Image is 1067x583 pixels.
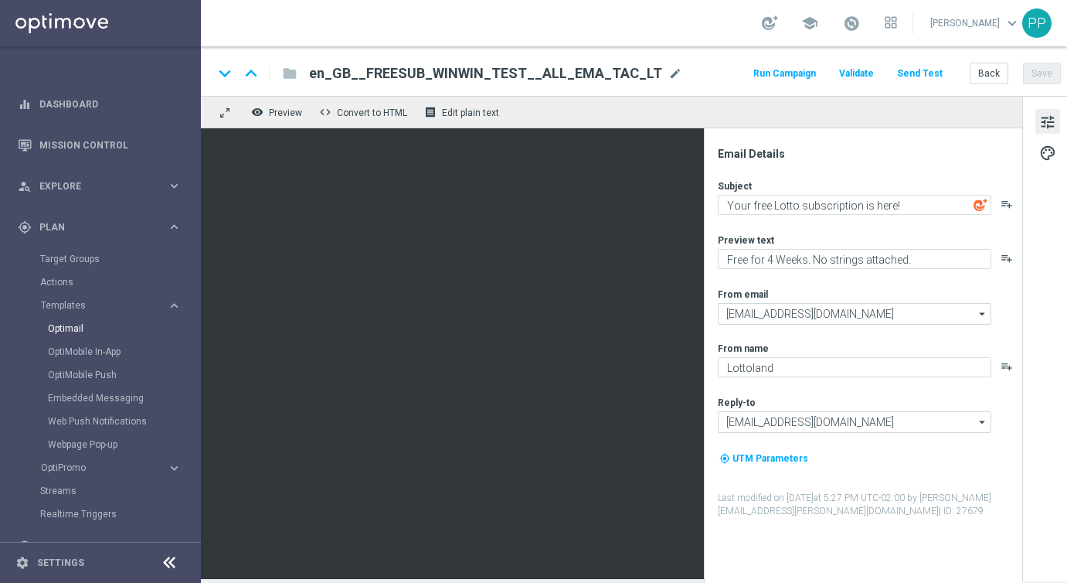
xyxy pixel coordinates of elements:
[40,247,199,271] div: Target Groups
[41,301,151,310] span: Templates
[167,220,182,234] i: keyboard_arrow_right
[167,179,182,193] i: keyboard_arrow_right
[839,68,874,79] span: Validate
[309,64,662,83] span: en_GB__FREESUB_WINWIN_TEST__ALL_EMA_TAC_LT
[167,539,182,554] i: keyboard_arrow_right
[39,84,182,124] a: Dashboard
[718,411,991,433] input: Select
[48,438,161,451] a: Webpage Pop-up
[718,343,769,355] label: From name
[18,179,32,193] i: person_search
[1039,112,1056,132] span: tune
[17,139,182,152] button: Mission Control
[732,453,808,464] span: UTM Parameters
[718,180,752,193] label: Subject
[167,298,182,313] i: keyboard_arrow_right
[719,453,730,464] i: my_location
[718,234,774,247] label: Preview text
[40,276,161,288] a: Actions
[420,102,506,122] button: receipt Edit plain text
[48,369,161,381] a: OptiMobile Push
[48,392,161,404] a: Embedded Messaging
[718,492,1021,518] label: Last modified on [DATE] at 5:27 PM UTC-02:00 by [PERSON_NAME][EMAIL_ADDRESS][PERSON_NAME][DOMAIN_...
[18,540,167,554] div: Execute
[1001,252,1013,264] button: playlist_add
[40,462,182,474] button: OptiPromo keyboard_arrow_right
[40,456,199,479] div: OptiPromo
[48,410,199,433] div: Web Push Notifications
[40,271,199,294] div: Actions
[17,540,182,553] button: play_circle_outline Execute keyboard_arrow_right
[40,294,199,456] div: Templates
[18,124,182,165] div: Mission Control
[801,15,818,32] span: school
[975,304,991,324] i: arrow_drop_down
[39,223,167,232] span: Plan
[41,301,167,310] div: Templates
[315,102,414,122] button: code Convert to HTML
[48,340,199,363] div: OptiMobile In-App
[1035,109,1060,134] button: tune
[39,124,182,165] a: Mission Control
[970,63,1008,84] button: Back
[41,463,167,472] div: OptiPromo
[48,387,199,410] div: Embedded Messaging
[40,299,182,312] button: Templates keyboard_arrow_right
[48,363,199,387] div: OptiMobile Push
[48,415,161,428] a: Web Push Notifications
[1022,9,1052,38] div: PP
[41,463,151,472] span: OptiPromo
[974,198,987,212] img: optiGenie.svg
[40,479,199,503] div: Streams
[17,180,182,193] button: person_search Explore keyboard_arrow_right
[40,253,161,265] a: Target Groups
[939,506,984,517] span: | ID: 27679
[40,503,199,526] div: Realtime Triggers
[18,220,32,234] i: gps_fixed
[929,12,1022,35] a: [PERSON_NAME]keyboard_arrow_down
[1035,140,1060,165] button: palette
[48,346,161,358] a: OptiMobile In-App
[40,508,161,520] a: Realtime Triggers
[718,450,810,467] button: my_location UTM Parameters
[247,102,309,122] button: remove_red_eye Preview
[718,397,756,409] label: Reply-to
[837,63,876,84] button: Validate
[17,221,182,234] button: gps_fixed Plan keyboard_arrow_right
[718,288,768,301] label: From email
[975,412,991,432] i: arrow_drop_down
[668,66,682,80] span: mode_edit
[718,147,1021,161] div: Email Details
[1001,360,1013,373] button: playlist_add
[251,106,263,118] i: remove_red_eye
[442,107,499,118] span: Edit plain text
[37,558,84,568] a: Settings
[1004,15,1021,32] span: keyboard_arrow_down
[15,556,29,570] i: settings
[213,62,236,85] i: keyboard_arrow_down
[18,97,32,111] i: equalizer
[751,63,818,84] button: Run Campaign
[18,84,182,124] div: Dashboard
[424,106,437,118] i: receipt
[18,220,167,234] div: Plan
[718,303,991,325] input: Select
[17,98,182,111] button: equalizer Dashboard
[39,182,167,191] span: Explore
[40,485,161,497] a: Streams
[1039,143,1056,163] span: palette
[319,106,331,118] span: code
[1001,198,1013,210] button: playlist_add
[18,179,167,193] div: Explore
[895,63,945,84] button: Send Test
[18,540,32,554] i: play_circle_outline
[240,62,263,85] i: keyboard_arrow_up
[48,322,161,335] a: Optimail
